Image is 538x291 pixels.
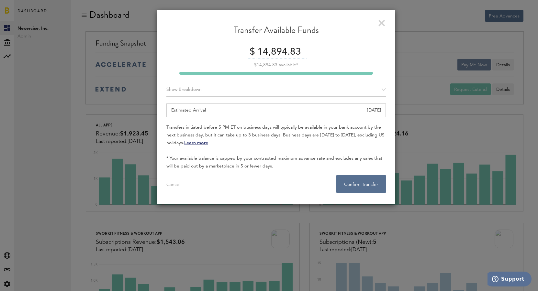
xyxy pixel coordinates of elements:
[246,46,255,59] div: $
[166,87,177,92] span: Show
[166,25,386,41] div: Transfer Available Funds
[184,141,208,145] a: Learn more
[159,175,188,193] button: Cancel
[166,63,386,67] div: $14,894.83 available*
[367,104,381,117] div: [DATE]
[166,83,386,97] div: Breakdown
[488,272,532,288] iframe: Opens a widget where you can find more information
[166,124,386,170] div: Transfers initiated before 5 PM ET on business days will typically be available in your bank acco...
[336,175,386,193] button: Confirm Transfer
[166,103,386,117] div: Estimated Arrival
